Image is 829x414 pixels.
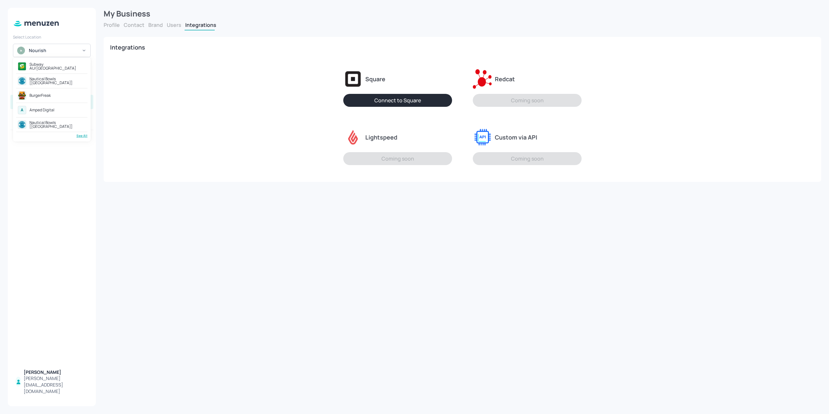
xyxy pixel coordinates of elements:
div: Amped Digital [29,108,54,112]
img: avatar [18,62,26,70]
div: A [18,106,26,114]
img: avatar [18,77,26,85]
div: See All [16,133,87,138]
img: avatar [18,121,26,129]
div: BurgerFreak [29,94,51,97]
div: Subway AU/[GEOGRAPHIC_DATA] [29,62,86,70]
div: Nautical Bowls [[GEOGRAPHIC_DATA]] [29,77,86,85]
img: avatar [18,92,26,99]
div: Nautical Bowls [[GEOGRAPHIC_DATA]] [29,121,86,129]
